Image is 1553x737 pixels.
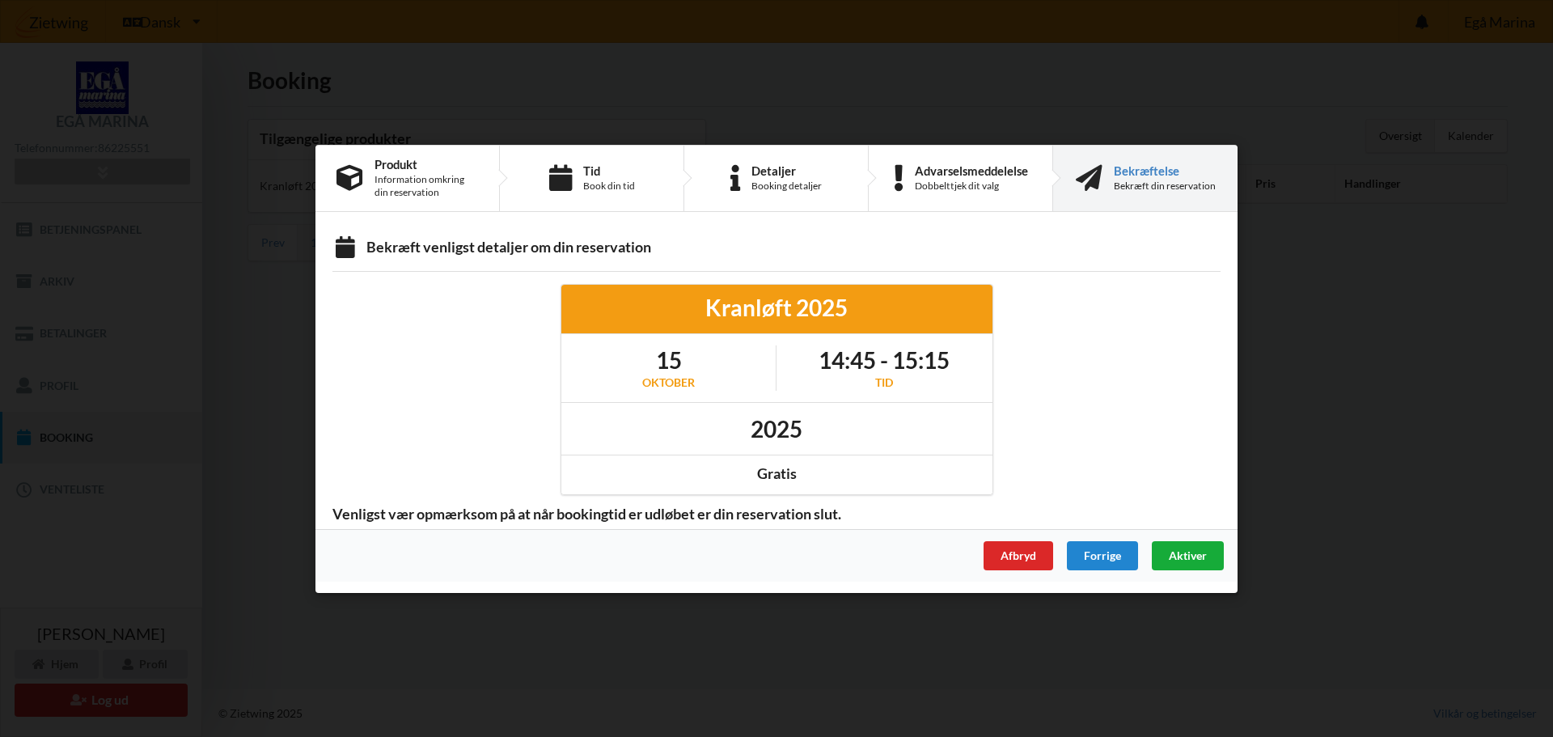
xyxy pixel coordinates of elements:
[915,163,1028,176] div: Advarselsmeddelelse
[984,540,1053,570] div: Afbryd
[374,172,478,198] div: Information omkring din reservation
[573,464,981,483] div: Gratis
[583,163,635,176] div: Tid
[751,163,822,176] div: Detaljer
[1067,540,1138,570] div: Forrige
[321,504,853,523] span: Venligst vær opmærksom på at når bookingtid er udløbet er din reservation slut.
[915,179,1028,192] div: Dobbelttjek dit valg
[374,157,478,170] div: Produkt
[583,179,635,192] div: Book din tid
[1114,163,1216,176] div: Bekræftelse
[819,375,950,391] div: Tid
[332,238,1221,260] div: Bekræft venligst detaljer om din reservation
[751,179,822,192] div: Booking detaljer
[1169,548,1207,561] span: Aktiver
[573,293,981,322] div: Kranløft 2025
[1114,179,1216,192] div: Bekræft din reservation
[642,375,695,391] div: oktober
[642,345,695,375] h1: 15
[819,345,950,375] h1: 14:45 - 15:15
[751,413,802,443] h1: 2025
